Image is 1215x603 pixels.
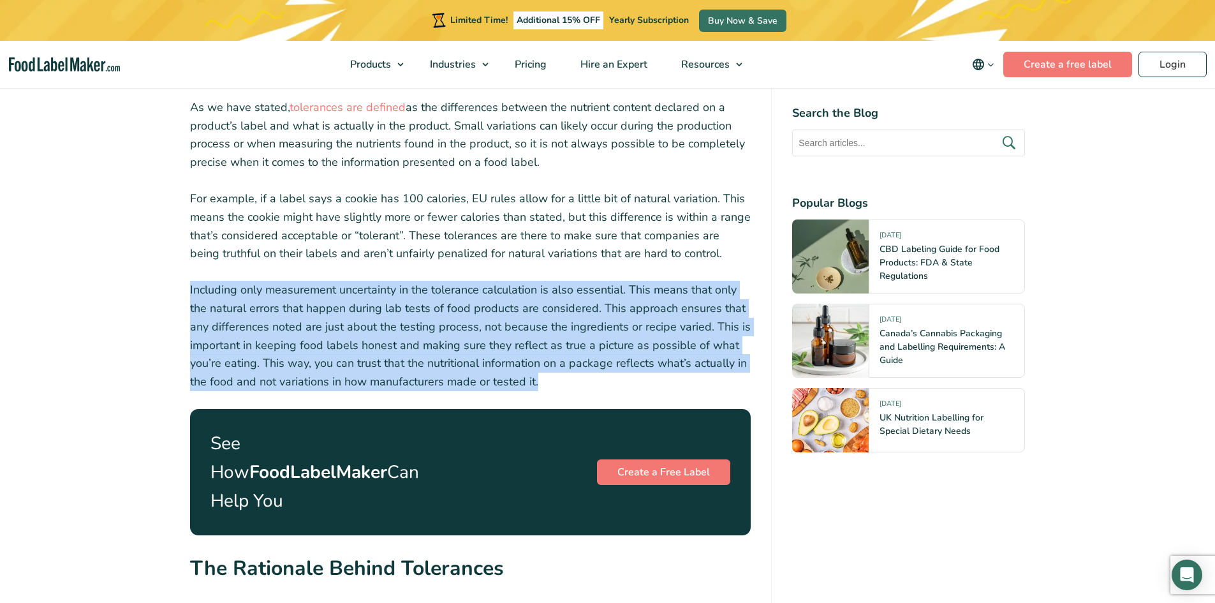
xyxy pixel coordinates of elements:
[880,315,901,329] span: [DATE]
[792,195,1025,212] h4: Popular Blogs
[880,412,983,437] a: UK Nutrition Labelling for Special Dietary Needs
[880,399,901,413] span: [DATE]
[334,41,410,88] a: Products
[880,243,999,282] a: CBD Labeling Guide for Food Products: FDA & State Regulations
[249,460,387,484] strong: FoodLabelMaker
[513,11,603,29] span: Additional 15% OFF
[511,57,548,71] span: Pricing
[190,555,504,582] strong: The Rationale Behind Tolerances
[450,14,508,26] span: Limited Time!
[880,230,901,245] span: [DATE]
[190,98,751,172] p: As we have stated, as the differences between the nutrient content declared on a product’s label ...
[564,41,661,88] a: Hire an Expert
[597,459,730,485] a: Create a Free Label
[290,100,406,115] a: tolerances are defined
[1172,560,1202,590] div: Open Intercom Messenger
[1003,52,1132,77] a: Create a free label
[190,281,751,391] p: Including only measurement uncertainty in the tolerance calculation is also essential. This means...
[609,14,689,26] span: Yearly Subscription
[413,41,495,88] a: Industries
[665,41,749,88] a: Resources
[190,190,751,263] p: For example, if a label says a cookie has 100 calories, EU rules allow for a little bit of natura...
[677,57,731,71] span: Resources
[577,57,649,71] span: Hire an Expert
[880,327,1005,366] a: Canada’s Cannabis Packaging and Labelling Requirements: A Guide
[1138,52,1207,77] a: Login
[792,130,1025,156] input: Search articles...
[498,41,561,88] a: Pricing
[346,57,392,71] span: Products
[792,105,1025,122] h4: Search the Blog
[426,57,477,71] span: Industries
[699,10,786,32] a: Buy Now & Save
[210,429,432,515] p: See How Can Help You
